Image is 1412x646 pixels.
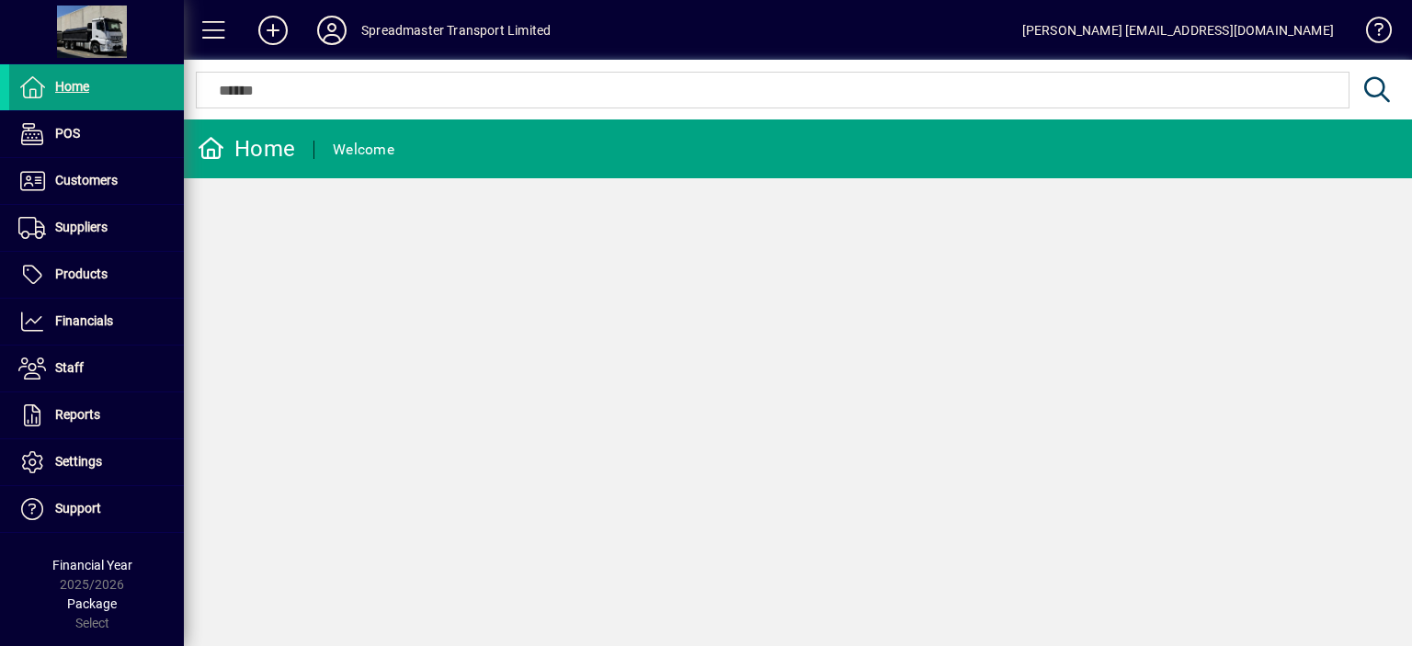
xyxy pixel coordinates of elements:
span: Financials [55,313,113,328]
span: Home [55,79,89,94]
button: Add [244,14,302,47]
span: Settings [55,454,102,469]
a: POS [9,111,184,157]
span: Package [67,596,117,611]
span: Customers [55,173,118,187]
a: Support [9,486,184,532]
span: POS [55,126,80,141]
span: Support [55,501,101,516]
a: Products [9,252,184,298]
a: Knowledge Base [1352,4,1389,63]
div: [PERSON_NAME] [EMAIL_ADDRESS][DOMAIN_NAME] [1022,16,1334,45]
a: Customers [9,158,184,204]
span: Products [55,266,108,281]
button: Profile [302,14,361,47]
span: Staff [55,360,84,375]
a: Staff [9,346,184,391]
span: Reports [55,407,100,422]
div: Welcome [333,135,394,164]
div: Home [198,134,295,164]
a: Suppliers [9,205,184,251]
span: Financial Year [52,558,132,572]
div: Spreadmaster Transport Limited [361,16,551,45]
a: Reports [9,392,184,438]
a: Financials [9,299,184,345]
a: Settings [9,439,184,485]
span: Suppliers [55,220,108,234]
